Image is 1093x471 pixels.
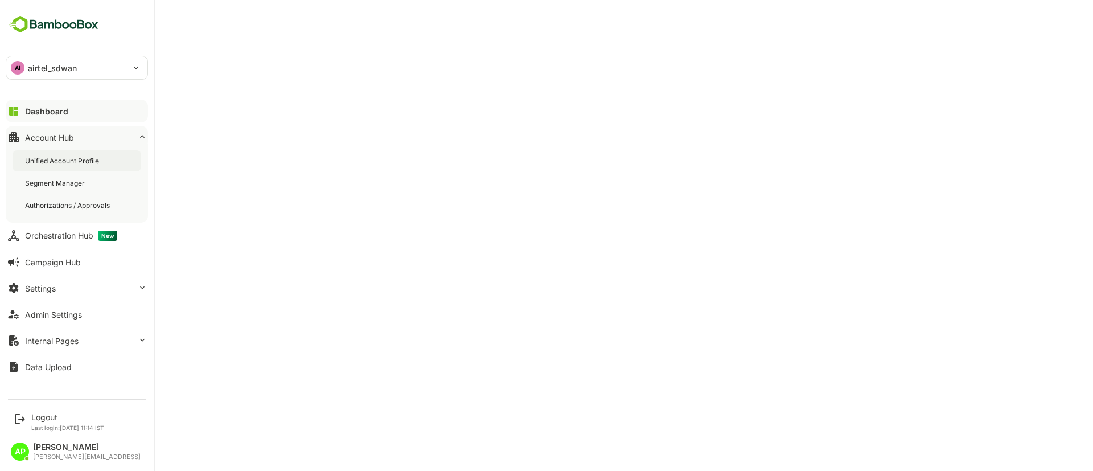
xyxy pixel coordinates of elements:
button: Data Upload [6,355,148,378]
div: AP [11,443,29,461]
div: Data Upload [25,362,72,372]
button: Account Hub [6,126,148,149]
p: Last login: [DATE] 11:14 IST [31,424,104,431]
button: Dashboard [6,100,148,122]
div: Authorizations / Approvals [25,200,112,210]
div: Campaign Hub [25,257,81,267]
div: Dashboard [25,107,68,116]
button: Campaign Hub [6,251,148,273]
p: airtel_sdwan [28,62,77,74]
button: Settings [6,277,148,300]
div: [PERSON_NAME][EMAIL_ADDRESS] [33,453,141,461]
img: BambooboxFullLogoMark.5f36c76dfaba33ec1ec1367b70bb1252.svg [6,14,102,35]
div: Orchestration Hub [25,231,117,241]
div: Internal Pages [25,336,79,346]
div: Settings [25,284,56,293]
div: AI [11,61,24,75]
div: Logout [31,412,104,422]
button: Internal Pages [6,329,148,352]
button: Orchestration HubNew [6,224,148,247]
button: Admin Settings [6,303,148,326]
div: Account Hub [25,133,74,142]
div: Unified Account Profile [25,156,101,166]
span: New [98,231,117,241]
div: Segment Manager [25,178,87,188]
div: AIairtel_sdwan [6,56,147,79]
div: Admin Settings [25,310,82,320]
div: [PERSON_NAME] [33,443,141,452]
